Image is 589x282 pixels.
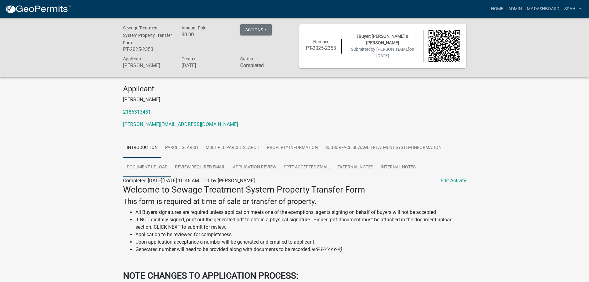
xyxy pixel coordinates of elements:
a: Edit Activity [441,177,466,184]
h4: This form is required at time of sale or transfer of property. [123,197,466,206]
img: QR code [429,30,460,62]
p: [PERSON_NAME] [123,96,466,103]
a: SPTF Accepted Email [280,158,334,177]
span: Completed [DATE][DATE] 10:46 AM CDT by [PERSON_NAME] [123,178,255,184]
span: Number [313,39,329,44]
span: Submitted on [DATE] [351,47,414,58]
span: Applicant [123,56,141,61]
li: Application to be reviewed for completeness [135,231,466,238]
a: sdahl [562,3,584,15]
span: Created [181,56,197,61]
span: | Buyer: [PERSON_NAME] & [PERSON_NAME] [357,34,408,45]
a: Application Review [229,158,280,177]
h6: PT-2025-2353 [123,46,173,52]
a: Property Information [263,138,322,158]
i: ie(PT-YYYY-#) [311,246,342,252]
h6: PT-2025-2353 [305,45,337,51]
a: 2186313431 [123,109,151,115]
li: All Buyers signatures are required unless application meets one of the exemptions, agents signing... [135,209,466,216]
a: External Notes [334,158,377,177]
a: Multiple Parcel Search [202,138,263,158]
h3: Welcome to Sewage Treatment System Property Transfer Form [123,184,466,195]
button: Actions [240,24,272,35]
li: Upon application acceptance a number will be generated and emailed to applicant [135,238,466,246]
a: Parcel search [161,138,202,158]
h6: [PERSON_NAME] [123,63,173,68]
h4: Applicant [123,85,466,93]
a: Subsurface Sewage Treatment System Information [322,138,445,158]
strong: Completed [240,63,264,68]
a: Internal Notes [377,158,419,177]
a: Admin [506,3,524,15]
a: Review Required Email [171,158,229,177]
a: Introduction [123,138,161,158]
span: Sewage Treatment System Property Transfer Form [123,25,172,45]
h6: [DATE] [181,63,231,68]
a: [PERSON_NAME][EMAIL_ADDRESS][DOMAIN_NAME] [123,121,238,127]
span: by [PERSON_NAME] [371,47,409,52]
a: My Dashboard [524,3,562,15]
li: If NOT digitally signed, print out the generated pdf to obtain a physical signature. Signed pdf d... [135,216,466,231]
span: Status [240,56,253,61]
a: Home [489,3,506,15]
span: Amount Paid [181,25,207,30]
strong: NOTE CHANGES TO APPLICATION PROCESS: [123,271,298,281]
h6: $0.00 [181,32,231,37]
li: Generated number will need to be provided along with documents to be recorded. [135,246,466,253]
a: Document Upload [123,158,171,177]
